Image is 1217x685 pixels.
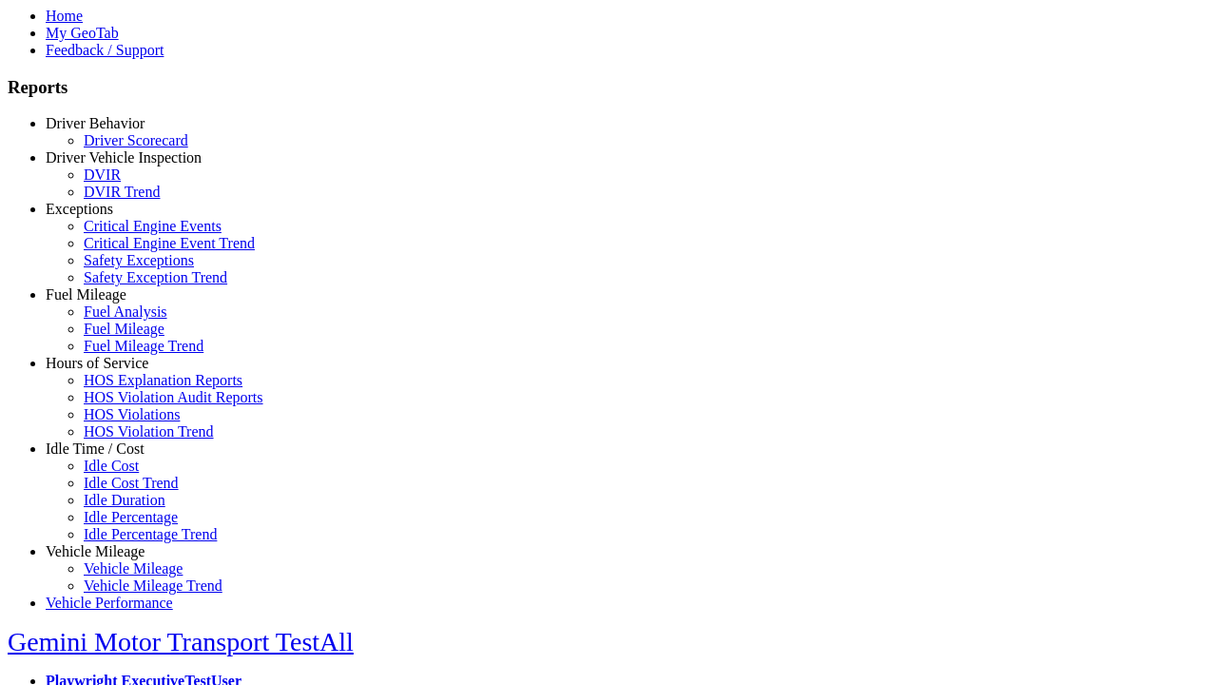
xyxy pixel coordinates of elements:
a: Fuel Analysis [84,303,167,320]
a: Critical Engine Event Trend [84,235,255,251]
a: DVIR Trend [84,184,160,200]
a: Gemini Motor Transport TestAll [8,627,354,656]
a: Fuel Mileage Trend [84,338,203,354]
a: Fuel Mileage [46,286,126,303]
a: Vehicle Mileage [46,543,145,559]
a: Driver Scorecard [84,132,188,148]
a: HOS Explanation Reports [84,372,242,388]
a: HOS Violation Audit Reports [84,389,263,405]
a: Fuel Mileage [84,321,164,337]
a: Feedback / Support [46,42,164,58]
a: Home [46,8,83,24]
a: Idle Cost Trend [84,475,179,491]
a: Vehicle Mileage [84,560,183,577]
a: Driver Behavior [46,115,145,131]
a: Idle Duration [84,492,165,508]
a: My GeoTab [46,25,119,41]
a: Vehicle Mileage Trend [84,577,222,594]
a: Driver Vehicle Inspection [46,149,202,166]
a: Idle Percentage [84,509,178,525]
a: HOS Violation Trend [84,423,214,440]
a: Exceptions [46,201,113,217]
a: HOS Violations [84,406,180,422]
a: Critical Engine Events [84,218,222,234]
a: Safety Exception Trend [84,269,227,285]
a: Idle Time / Cost [46,440,145,457]
h3: Reports [8,77,1209,98]
a: DVIR [84,166,121,183]
a: Idle Percentage Trend [84,526,217,542]
a: Hours of Service [46,355,148,371]
a: Vehicle Performance [46,595,173,611]
a: Idle Cost [84,458,139,474]
a: Safety Exceptions [84,252,194,268]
